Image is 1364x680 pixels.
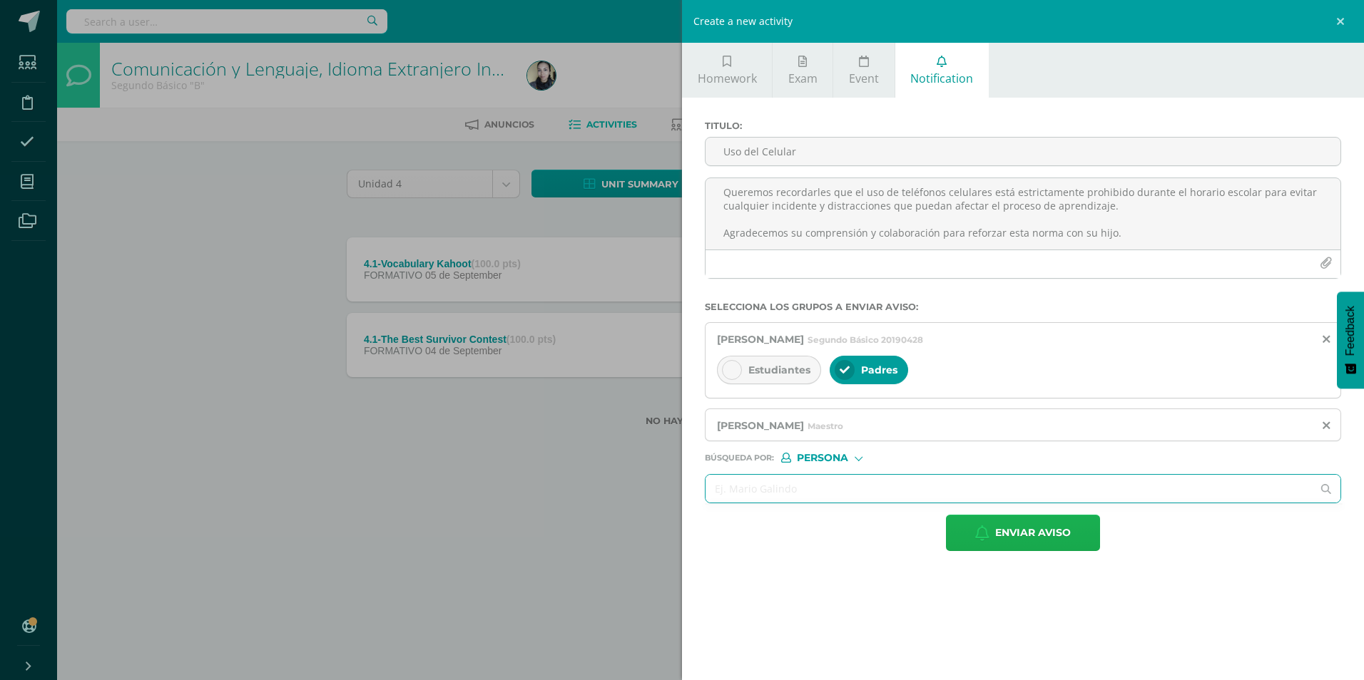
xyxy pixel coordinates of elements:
input: Ej. Mario Galindo [706,475,1312,503]
button: Feedback - Mostrar encuesta [1337,292,1364,388]
span: Homework [698,71,757,86]
label: Selecciona los grupos a enviar aviso : [705,302,1341,312]
span: [PERSON_NAME] [717,333,804,346]
span: Estudiantes [748,364,810,376]
label: Titulo : [705,120,1341,131]
textarea: Estimados padres de familia, Les informamos que [DATE], durante el horario escolar, su hijo, [PER... [706,178,1340,249]
span: Maestro [808,421,843,431]
span: Notification [910,71,973,86]
span: Búsqueda por : [705,454,774,462]
a: Exam [773,43,833,98]
a: Homework [682,43,772,98]
span: [PERSON_NAME] [717,419,804,432]
span: Persona [797,454,848,462]
span: Event [849,71,879,86]
span: Feedback [1344,306,1357,356]
span: Padres [861,364,897,376]
div: [object Object] [781,453,888,463]
span: Segundo Básico 20190428 [808,334,923,345]
button: Enviar aviso [946,515,1100,551]
a: Event [833,43,894,98]
span: Enviar aviso [995,515,1071,550]
a: Notification [895,43,989,98]
input: Titulo [706,138,1340,165]
span: Exam [788,71,818,86]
